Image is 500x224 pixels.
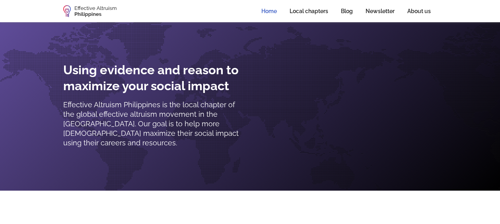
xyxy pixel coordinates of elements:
a: About us [401,2,437,20]
a: Home [255,2,283,20]
a: Blog [335,2,359,20]
a: Newsletter [359,2,401,20]
h2: Using evidence and reason to maximize your social impact [63,62,248,94]
a: Local chapters [283,2,335,20]
a: home [63,5,117,17]
p: Effective Altruism Philippines is the local chapter of the global effective altruism movement in ... [63,100,248,148]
